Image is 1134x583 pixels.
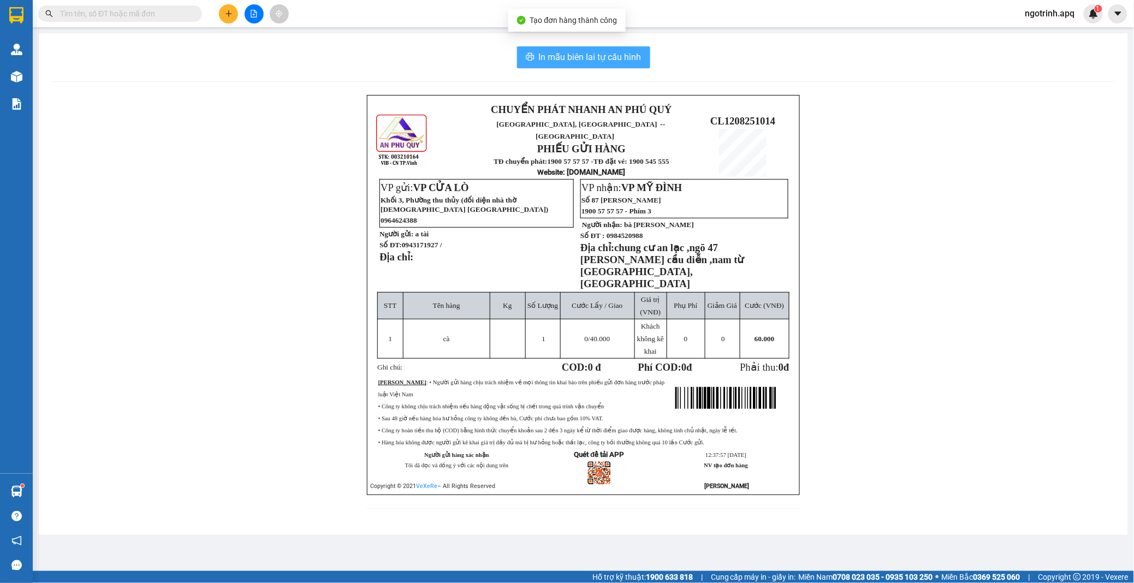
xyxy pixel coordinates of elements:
span: Giảm Giá [708,301,737,310]
span: VP nhận: [581,182,682,193]
span: Website [538,168,563,176]
strong: COD: [562,361,601,373]
span: Cước Lấy / Giao [572,301,622,310]
span: cà [443,335,450,343]
strong: Người nhận: [582,221,622,229]
strong: 0369 525 060 [973,573,1020,581]
span: | [1029,571,1030,583]
span: Phải thu: [740,361,789,373]
span: Số Lượng [527,301,558,310]
img: logo-vxr [9,7,23,23]
button: plus [219,4,238,23]
strong: Số ĐT: [379,241,442,249]
sup: 1 [21,484,24,487]
span: đ [783,361,789,373]
span: caret-down [1113,9,1123,19]
span: Khối 3, Phường thu thủy (đối diện nhà thờ [DEMOGRAPHIC_DATA] [GEOGRAPHIC_DATA]) [381,196,548,213]
img: logo [375,113,429,167]
span: CL1208251014 [710,115,775,127]
strong: 1900 57 57 57 - [548,157,593,165]
span: copyright [1073,573,1081,581]
strong: [PERSON_NAME] [704,483,749,490]
strong: Số ĐT : [580,231,605,240]
span: Tên hàng [433,301,460,310]
span: 0 [684,335,688,343]
span: Giá trị (VNĐ) [640,295,661,316]
strong: [PERSON_NAME] [378,379,426,385]
button: caret-down [1108,4,1127,23]
span: In mẫu biên lai tự cấu hình [539,50,642,64]
strong: PHIẾU GỬI HÀNG [537,143,626,154]
span: Copyright © 2021 – All Rights Reserved [371,483,496,490]
span: 0 [585,335,589,343]
strong: 1900 633 818 [646,573,693,581]
span: STT [384,301,397,310]
span: VP gửi: [381,182,469,193]
img: solution-icon [11,98,22,110]
span: • Công ty hoàn tiền thu hộ (COD) bằng hình thức chuyển khoản sau 2 đến 3 ngày kể từ thời điểm gia... [378,427,738,433]
span: 0 [721,335,725,343]
img: warehouse-icon [11,486,22,497]
strong: Địa chỉ: [379,251,413,263]
button: aim [270,4,289,23]
strong: TĐ chuyển phát: [494,157,547,165]
span: 12:37:57 [DATE] [705,452,746,458]
span: Miền Bắc [942,571,1020,583]
span: Số 87 [PERSON_NAME] [581,196,661,204]
span: [GEOGRAPHIC_DATA], [GEOGRAPHIC_DATA] ↔ [GEOGRAPHIC_DATA] [496,120,666,140]
span: /40.000 [585,335,610,343]
span: Cước (VNĐ) [745,301,784,310]
span: 0964624388 [381,216,417,224]
span: notification [11,536,22,546]
button: printerIn mẫu biên lai tự cấu hình [517,46,650,68]
span: search [45,10,53,17]
span: VP MỸ ĐÌNH [621,182,682,193]
span: chung cư an lạc ,ngõ 47 [PERSON_NAME] cầu diễn ,nam từ [GEOGRAPHIC_DATA], [GEOGRAPHIC_DATA] [580,242,744,289]
img: icon-new-feature [1089,9,1099,19]
span: 0943171927 / [402,241,442,249]
strong: Phí COD: đ [638,361,692,373]
sup: 1 [1095,5,1102,13]
span: Cung cấp máy in - giấy in: [711,571,796,583]
span: aim [275,10,283,17]
span: Tôi đã đọc và đồng ý với các nội dung trên [405,462,509,468]
strong: Người gửi hàng xác nhận [424,452,489,458]
span: VP CỬA LÒ [413,182,469,193]
strong: CHUYỂN PHÁT NHANH AN PHÚ QUÝ [491,104,672,115]
span: 0984520988 [607,231,643,240]
input: Tìm tên, số ĐT hoặc mã đơn [60,8,189,20]
span: 0 [779,361,783,373]
span: Tạo đơn hàng thành công [530,16,618,25]
span: question-circle [11,511,22,521]
span: file-add [250,10,258,17]
span: 1 [542,335,545,343]
img: warehouse-icon [11,44,22,55]
span: Miền Nam [799,571,933,583]
span: • Hàng hóa không được người gửi kê khai giá trị đầy đủ mà bị hư hỏng hoặc thất lạc, công ty bồi t... [378,439,705,445]
strong: TĐ đặt vé: 1900 545 555 [593,157,669,165]
span: | [701,571,703,583]
strong: NV tạo đơn hàng [704,462,748,468]
strong: 0708 023 035 - 0935 103 250 [833,573,933,581]
span: Ghi chú: [377,363,402,371]
span: 1900 57 57 57 - Phím 3 [581,207,651,215]
span: ⚪️ [936,575,939,579]
strong: : [DOMAIN_NAME] [538,168,626,176]
span: Khách không kê khai [637,322,664,355]
span: message [11,560,22,570]
img: warehouse-icon [11,71,22,82]
span: Kg [503,301,512,310]
strong: Địa chỉ: [580,242,614,253]
span: bà [PERSON_NAME] [624,221,694,229]
a: VeXeRe [417,483,438,490]
span: 1 [389,335,393,343]
span: ngotrinh.apq [1017,7,1084,20]
span: plus [225,10,233,17]
span: 1 [1096,5,1100,13]
button: file-add [245,4,264,23]
span: printer [526,52,535,63]
span: check-circle [517,16,526,25]
span: Hỗ trợ kỹ thuật: [592,571,693,583]
span: • Công ty không chịu trách nhiệm nếu hàng động vật sống bị chết trong quá trình vận chuyển [378,403,604,409]
strong: Quét để tải APP [574,450,624,459]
